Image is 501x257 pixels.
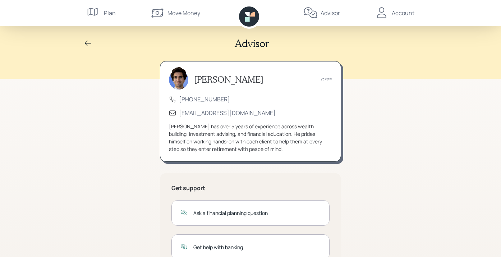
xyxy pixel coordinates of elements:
img: harrison-schaefer-headshot-2.png [169,66,188,90]
div: Get help with banking [193,243,321,251]
div: Plan [104,9,116,17]
h2: Advisor [235,37,269,50]
div: Advisor [321,9,340,17]
div: Account [392,9,414,17]
h5: Get support [171,185,330,192]
div: [PERSON_NAME] has over 5 years of experience across wealth building, investment advising, and fin... [169,123,332,153]
a: [PHONE_NUMBER] [179,95,230,103]
div: Ask a financial planning question [193,209,321,217]
div: Move Money [167,9,200,17]
a: [EMAIL_ADDRESS][DOMAIN_NAME] [179,109,276,117]
h3: [PERSON_NAME] [194,74,263,85]
div: CFP® [321,77,332,83]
